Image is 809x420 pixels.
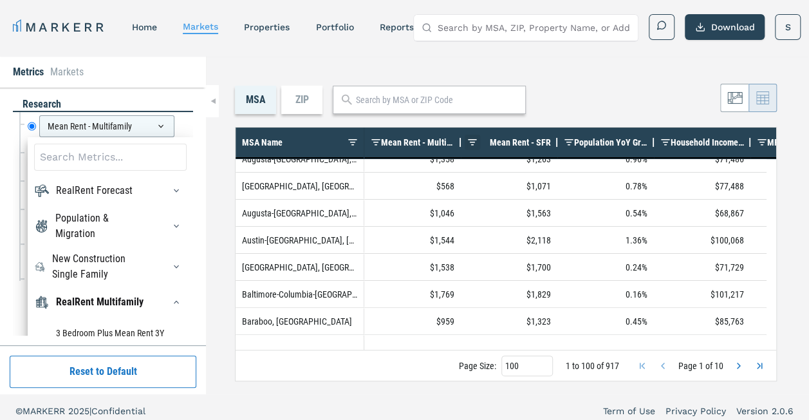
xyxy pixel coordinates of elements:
div: RealRent MultifamilyRealRent Multifamily [34,292,187,312]
img: RealRent Multifamily [34,294,50,310]
a: Portfolio [315,22,353,32]
div: $71,729 [654,254,750,280]
button: Reset to Default [10,356,196,388]
div: 0.16% [557,281,654,307]
div: $1,365 [364,335,461,361]
div: $1,829 [461,281,557,307]
div: MSA [235,86,276,114]
button: New Construction Single FamilyNew Construction Single Family [166,256,187,277]
span: 10 [714,361,723,371]
span: S [785,21,791,33]
span: © [15,406,23,416]
div: research [13,97,193,112]
div: $71,486 [654,146,750,172]
div: [GEOGRAPHIC_DATA], [GEOGRAPHIC_DATA] [236,173,364,199]
div: Population & Migration [55,211,148,242]
span: 100 [581,361,595,371]
li: Metrics [13,64,44,80]
div: Population & MigrationPopulation & Migration [34,211,187,242]
div: $100,068 [654,227,750,253]
span: of [597,361,604,371]
span: Page [678,361,697,371]
span: 1 [699,361,703,371]
div: $568 [364,173,461,199]
div: 0.24% [557,254,654,280]
div: $68,402 [654,335,750,361]
button: RealRent ForecastRealRent Forecast [166,180,187,201]
li: Markets [50,64,84,80]
a: home [132,22,157,32]
div: Page Size: [459,361,496,371]
div: Baraboo, [GEOGRAPHIC_DATA] [236,308,364,334]
span: 1 [566,361,570,371]
span: 917 [606,361,619,371]
div: RealRent ForecastRealRent Forecast [34,180,187,201]
li: 3 Bedroom Plus Mean Rent 3Y Growth - Multifamily [34,320,187,359]
div: [GEOGRAPHIC_DATA], [GEOGRAPHIC_DATA] [236,254,364,280]
div: $1,700 [461,254,557,280]
input: Search by MSA or ZIP Code [356,93,519,107]
span: 2025 | [68,406,91,416]
a: Version 2.0.6 [736,405,794,417]
span: Mean Rent - SFR [490,137,551,148]
div: 0.45% [557,308,654,334]
span: Confidential [91,406,145,416]
div: $1,071 [461,173,557,199]
a: properties [244,22,290,32]
span: to [572,361,579,371]
div: $1,563 [461,200,557,226]
input: Search Metrics... [34,144,187,171]
a: Term of Use [603,405,655,417]
img: Population & Migration [34,218,49,234]
a: reports [379,22,413,32]
span: of [705,361,712,371]
div: $1,263 [461,146,557,172]
div: RealRent Multifamily [56,294,144,310]
div: Next Page [734,361,744,371]
div: Previous Page [658,361,668,371]
img: New Construction Single Family [34,259,46,274]
div: $85,763 [654,308,750,334]
img: RealRent Forecast [34,183,50,198]
div: Augusta-[GEOGRAPHIC_DATA], [GEOGRAPHIC_DATA] [236,200,364,226]
div: Mean Rent - Multifamily [39,115,174,137]
button: S [775,14,801,40]
div: ZIP [281,86,322,114]
span: Mean Rent - Multifamily [381,137,454,148]
div: Augusta-[GEOGRAPHIC_DATA], [GEOGRAPHIC_DATA]-[GEOGRAPHIC_DATA] [236,146,364,172]
div: Last Page [754,361,765,371]
button: Population & MigrationPopulation & Migration [166,216,187,236]
div: $1,560 [461,335,557,361]
div: $101,217 [654,281,750,307]
span: Household Income Median [671,137,744,148]
div: RealRent Forecast [56,183,133,198]
div: $2,118 [461,227,557,253]
div: $1,544 [364,227,461,253]
div: 1.36% [557,227,654,253]
div: 0.96% [557,146,654,172]
div: [GEOGRAPHIC_DATA], [GEOGRAPHIC_DATA] [236,335,364,361]
div: New Construction Single Family [52,251,149,282]
div: $77,488 [654,173,750,199]
div: New Construction Single FamilyNew Construction Single Family [34,251,187,282]
div: $1,358 [364,146,461,172]
button: Download [685,14,765,40]
div: 0.78% [557,173,654,199]
input: Search by MSA, ZIP, Property Name, or Address [437,15,630,41]
div: First Page [637,361,647,371]
a: markets [183,21,218,32]
a: Privacy Policy [665,405,726,417]
a: MARKERR [13,18,106,36]
div: 100 [505,361,537,371]
div: 0.54% [557,200,654,226]
div: Page Size [501,356,553,376]
span: MSA Name [242,137,283,148]
div: $1,323 [461,308,557,334]
span: Population YoY Growth [574,137,647,148]
div: Austin-[GEOGRAPHIC_DATA], [GEOGRAPHIC_DATA] [236,227,364,253]
div: Baltimore-Columbia-[GEOGRAPHIC_DATA], [GEOGRAPHIC_DATA] [236,281,364,307]
div: $1,538 [364,254,461,280]
div: $68,867 [654,200,750,226]
div: $1,769 [364,281,461,307]
div: $959 [364,308,461,334]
